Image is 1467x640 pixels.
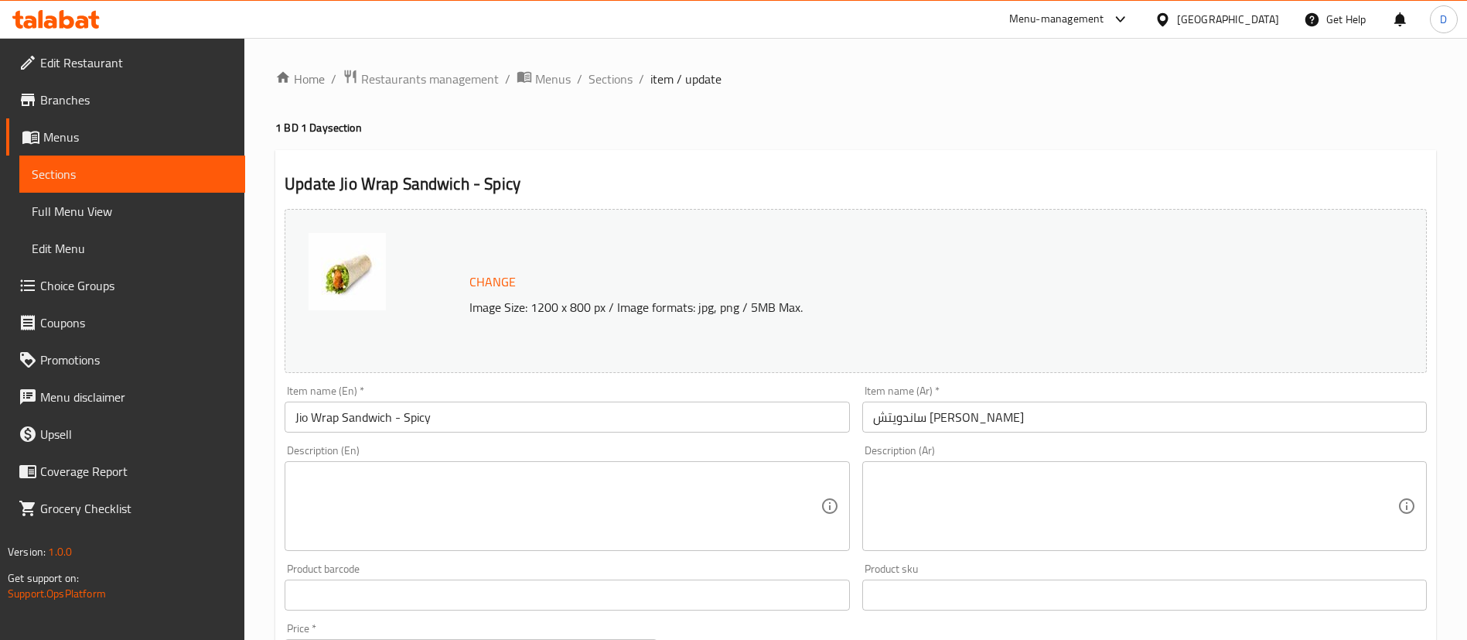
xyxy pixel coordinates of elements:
a: Support.OpsPlatform [8,584,106,604]
div: Menu-management [1009,10,1104,29]
span: 1.0.0 [48,542,72,562]
p: Image Size: 1200 x 800 px / Image formats: jpg, png / 5MB Max. [463,298,1284,317]
a: Coverage Report [6,453,245,490]
a: Sections [19,156,245,193]
a: Upsell [6,416,245,453]
span: Menus [43,128,233,146]
h2: Update Jio Wrap Sandwich - Spicy [285,173,1427,196]
a: Grocery Checklist [6,490,245,527]
span: Change [469,271,516,293]
button: Change [463,266,522,298]
li: / [577,70,582,88]
span: Coupons [40,313,233,332]
a: Restaurants management [343,69,499,89]
li: / [331,70,336,88]
a: Coupons [6,304,245,341]
a: Menu disclaimer [6,378,245,416]
a: Sections [589,70,633,88]
li: / [639,70,644,88]
a: Branches [6,81,245,118]
span: D [1440,11,1447,28]
span: Choice Groups [40,276,233,295]
a: Menus [6,118,245,156]
input: Please enter product barcode [285,580,849,611]
span: Branches [40,91,233,109]
div: [GEOGRAPHIC_DATA] [1177,11,1279,28]
a: Menus [517,69,571,89]
input: Enter name En [285,402,849,433]
span: Grocery Checklist [40,499,233,518]
input: Enter name Ar [862,402,1427,433]
span: Version: [8,542,46,562]
a: Full Menu View [19,193,245,230]
a: Edit Restaurant [6,44,245,81]
span: Edit Restaurant [40,53,233,72]
span: Menus [535,70,571,88]
span: Get support on: [8,568,79,588]
span: Sections [32,165,233,183]
input: Please enter product sku [862,580,1427,611]
a: Edit Menu [19,230,245,267]
nav: breadcrumb [275,69,1436,89]
span: Coverage Report [40,462,233,481]
span: Restaurants management [361,70,499,88]
a: Choice Groups [6,267,245,304]
span: Upsell [40,425,233,443]
span: Edit Menu [32,239,233,258]
span: Menu disclaimer [40,388,233,406]
span: Promotions [40,351,233,369]
a: Promotions [6,341,245,378]
img: Jio_Crispy_Wrap_sand_6371638871379886404209.jpg [309,233,386,310]
a: Home [275,70,325,88]
span: item / update [650,70,722,88]
li: / [505,70,510,88]
h4: 1 BD 1 Day section [275,120,1436,135]
span: Full Menu View [32,202,233,221]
